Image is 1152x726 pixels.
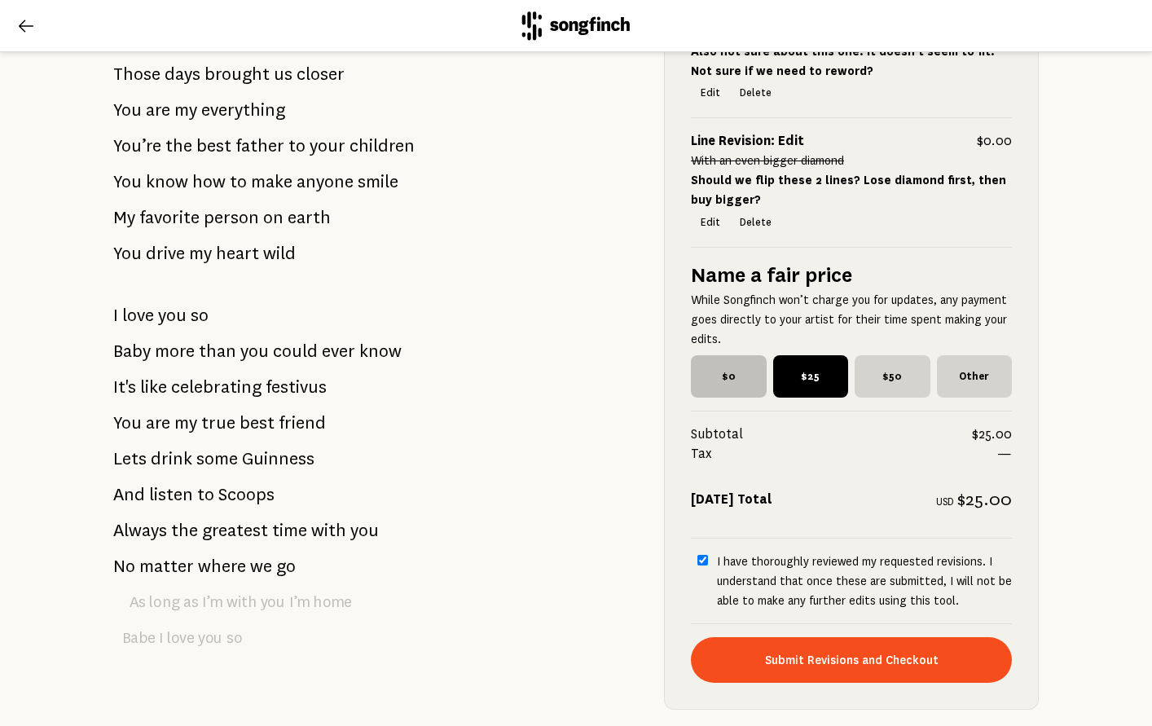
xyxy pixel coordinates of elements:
span: drink [151,442,192,475]
span: Baby [113,335,151,367]
span: you [158,299,187,332]
span: I [113,299,118,332]
button: Edit [691,82,730,105]
button: Edit [691,211,730,234]
span: know [146,165,188,198]
span: than [199,335,236,367]
span: I’m [289,588,310,617]
span: earth [288,201,331,234]
span: My [113,201,135,234]
span: love [122,299,154,332]
span: everything [201,94,285,126]
button: Submit Revisions and Checkout [691,637,1012,683]
span: person [204,201,259,234]
span: to [288,130,306,162]
span: As [130,588,146,617]
span: my [174,407,197,439]
span: You [113,165,142,198]
span: No [113,550,135,583]
span: love [167,624,195,653]
strong: Line Revision: Edit [691,134,804,149]
span: the [165,130,192,162]
span: brought [204,58,270,90]
span: heart [216,237,259,270]
span: $25.00 [972,425,1012,444]
h5: Name a fair price [691,261,1012,290]
span: smile [358,165,398,198]
span: USD [936,496,954,508]
span: true [201,407,235,439]
span: I [159,624,163,653]
span: I’m [202,588,222,617]
span: You’re [113,130,161,162]
span: where [198,550,246,583]
span: my [189,237,212,270]
span: so [226,624,242,653]
span: go [276,550,296,583]
span: closer [297,58,345,90]
span: to [230,165,247,198]
span: with [226,588,257,617]
p: I have thoroughly reviewed my requested revisions. I understand that once these are submitted, I ... [717,552,1012,610]
span: Those [113,58,160,90]
span: the [171,514,198,547]
span: You [113,407,142,439]
input: I have thoroughly reviewed my requested revisions. I understand that once these are submitted, I ... [697,555,708,565]
span: favorite [139,201,200,234]
span: Other [937,355,1013,398]
span: make [251,165,292,198]
span: your [310,130,345,162]
span: matter [139,550,194,583]
span: best [240,407,275,439]
span: $0 [691,355,767,398]
span: home [313,588,351,617]
span: how [192,165,226,198]
span: greatest [202,514,268,547]
span: Scoops [218,478,275,511]
span: us [274,58,292,90]
span: children [350,130,415,162]
span: friend [279,407,326,439]
span: are [146,407,170,439]
span: $0.00 [977,132,1012,152]
span: you [198,624,223,653]
span: listen [149,478,193,511]
span: some [196,442,238,475]
span: time [272,514,307,547]
span: my [174,94,197,126]
span: father [235,130,284,162]
span: celebrating [171,371,262,403]
span: Babe [122,624,156,653]
span: long [149,588,180,617]
span: anyone [297,165,354,198]
span: know [359,335,402,367]
span: wild [263,237,296,270]
p: While Songfinch won’t charge you for updates, any payment goes directly to your artist for their ... [691,290,1012,349]
span: are [146,94,170,126]
span: festivus [266,371,327,403]
span: And [113,478,145,511]
strong: [DATE] Total [691,492,772,507]
span: on [263,201,284,234]
span: Lets [113,442,147,475]
button: Delete [730,211,781,234]
strong: Also not sure about this one. It doesn't seem to fit. Not sure if we need to reword? [691,46,995,78]
span: as [183,588,198,617]
span: ever [322,335,355,367]
span: — [997,444,1012,464]
span: Guinness [242,442,314,475]
span: more [155,335,195,367]
span: Subtotal [691,425,972,444]
span: Tax [691,444,997,464]
span: It's [113,371,136,403]
strong: Should we flip these 2 lines? Lose diamond first, then buy bigger? [691,174,1006,207]
span: with [311,514,346,547]
span: $25 [773,355,849,398]
span: $25.00 [957,490,1012,509]
span: Always [113,514,167,547]
span: drive [146,237,185,270]
span: $50 [855,355,930,398]
button: Delete [730,82,781,105]
span: days [165,58,200,90]
span: you [261,588,286,617]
